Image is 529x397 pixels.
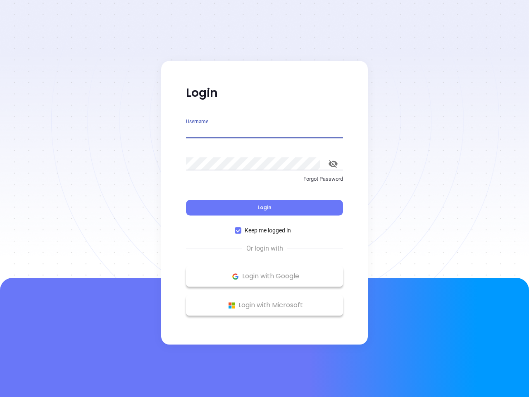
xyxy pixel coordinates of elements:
[242,244,287,254] span: Or login with
[226,300,237,311] img: Microsoft Logo
[186,295,343,316] button: Microsoft Logo Login with Microsoft
[186,175,343,183] p: Forgot Password
[323,154,343,174] button: toggle password visibility
[230,271,241,282] img: Google Logo
[186,86,343,100] p: Login
[186,119,208,124] label: Username
[190,299,339,311] p: Login with Microsoft
[186,175,343,190] a: Forgot Password
[186,200,343,215] button: Login
[190,270,339,282] p: Login with Google
[186,266,343,287] button: Google Logo Login with Google
[241,226,294,235] span: Keep me logged in
[257,204,272,211] span: Login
